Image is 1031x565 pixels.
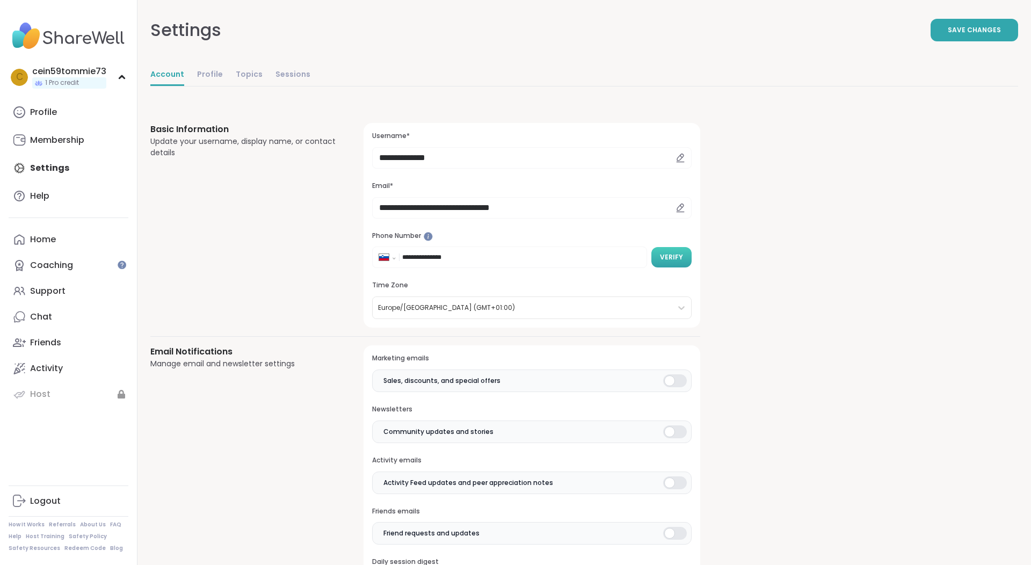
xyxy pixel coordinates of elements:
[30,190,49,202] div: Help
[64,545,106,552] a: Redeem Code
[948,25,1001,35] span: Save Changes
[9,533,21,540] a: Help
[32,66,106,77] div: cein59tommie73
[372,405,692,414] h3: Newsletters
[372,231,692,241] h3: Phone Number
[383,427,493,437] span: Community updates and stories
[69,533,107,540] a: Safety Policy
[150,136,338,158] div: Update your username, display name, or contact details
[9,545,60,552] a: Safety Resources
[110,521,121,528] a: FAQ
[9,488,128,514] a: Logout
[275,64,310,86] a: Sessions
[383,376,500,386] span: Sales, discounts, and special offers
[49,521,76,528] a: Referrals
[30,388,50,400] div: Host
[30,234,56,245] div: Home
[9,521,45,528] a: How It Works
[197,64,223,86] a: Profile
[931,19,1018,41] button: Save Changes
[9,330,128,356] a: Friends
[372,456,692,465] h3: Activity emails
[150,64,184,86] a: Account
[26,533,64,540] a: Host Training
[236,64,263,86] a: Topics
[30,285,66,297] div: Support
[150,358,338,370] div: Manage email and newsletter settings
[30,134,84,146] div: Membership
[30,259,73,271] div: Coaching
[30,106,57,118] div: Profile
[372,182,692,191] h3: Email*
[110,545,123,552] a: Blog
[30,311,52,323] div: Chat
[150,123,338,136] h3: Basic Information
[379,254,389,260] img: Slovenia
[372,132,692,141] h3: Username*
[118,260,126,269] iframe: Spotlight
[80,521,106,528] a: About Us
[9,356,128,381] a: Activity
[9,381,128,407] a: Host
[372,354,692,363] h3: Marketing emails
[9,304,128,330] a: Chat
[16,70,23,84] span: c
[651,247,692,267] button: Verify
[150,345,338,358] h3: Email Notifications
[383,478,553,488] span: Activity Feed updates and peer appreciation notes
[30,363,63,374] div: Activity
[45,78,79,88] span: 1 Pro credit
[30,495,61,507] div: Logout
[9,99,128,125] a: Profile
[372,507,692,516] h3: Friends emails
[9,17,128,55] img: ShareWell Nav Logo
[424,232,433,241] iframe: Spotlight
[9,227,128,252] a: Home
[150,17,221,43] div: Settings
[30,337,61,349] div: Friends
[660,252,683,262] span: Verify
[9,127,128,153] a: Membership
[9,252,128,278] a: Coaching
[383,528,480,538] span: Friend requests and updates
[372,281,692,290] h3: Time Zone
[9,278,128,304] a: Support
[9,183,128,209] a: Help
